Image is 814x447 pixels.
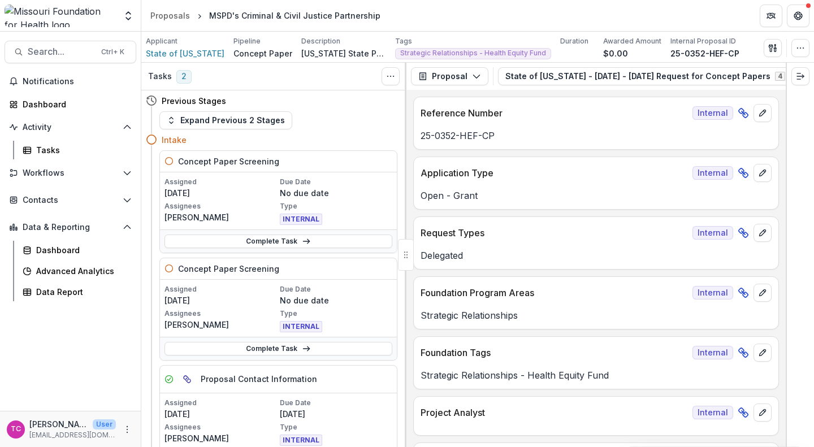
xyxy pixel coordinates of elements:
button: Parent task [178,370,196,388]
h5: Proposal Contact Information [201,373,317,385]
a: Tasks [18,141,136,159]
p: Due Date [280,398,393,408]
p: Assigned [164,177,278,187]
p: Type [280,309,393,319]
button: Notifications [5,72,136,90]
p: Project Analyst [421,406,688,419]
span: Internal [692,286,733,300]
button: edit [754,104,772,122]
button: Open entity switcher [120,5,136,27]
p: Assignees [164,201,278,211]
p: Due Date [280,177,393,187]
div: Tori Cope [11,426,21,433]
p: Request Types [421,226,688,240]
p: [PERSON_NAME] [164,432,278,444]
span: INTERNAL [280,321,322,332]
span: Workflows [23,168,118,178]
h5: Concept Paper Screening [178,155,279,167]
p: Tags [395,36,412,46]
p: Reference Number [421,106,688,120]
p: [PERSON_NAME] [164,319,278,331]
button: State of [US_STATE] - [DATE] - [DATE] Request for Concept Papers4 [498,67,806,85]
p: [US_STATE] State Public Defender (MSPD) requests funding for the Criminal & Civil Justice Partner... [301,47,386,59]
button: Expand right [791,67,809,85]
p: [EMAIL_ADDRESS][DOMAIN_NAME] [29,430,116,440]
p: Application Type [421,166,688,180]
p: Assignees [164,309,278,319]
p: [DATE] [164,408,278,420]
span: Internal [692,166,733,180]
p: $0.00 [603,47,628,59]
p: Internal Proposal ID [670,36,736,46]
a: Dashboard [5,95,136,114]
p: Foundation Program Areas [421,286,688,300]
p: Strategic Relationships [421,309,772,322]
p: Type [280,422,393,432]
p: [PERSON_NAME] [29,418,88,430]
span: INTERNAL [280,435,322,446]
p: Strategic Relationships - Health Equity Fund [421,368,772,382]
p: Foundation Tags [421,346,688,359]
p: Duration [560,36,588,46]
span: 2 [176,70,192,84]
div: Tasks [36,144,127,156]
div: Advanced Analytics [36,265,127,277]
button: Partners [760,5,782,27]
div: Proposals [150,10,190,21]
button: Expand Previous 2 Stages [159,111,292,129]
span: Search... [28,46,94,57]
p: [DATE] [280,408,393,420]
p: 25-0352-HEF-CP [670,47,739,59]
h5: Concept Paper Screening [178,263,279,275]
button: Toggle View Cancelled Tasks [382,67,400,85]
a: Complete Task [164,235,392,248]
button: More [120,423,134,436]
a: State of [US_STATE] [146,47,224,59]
img: Missouri Foundation for Health logo [5,5,116,27]
p: [DATE] [164,294,278,306]
a: Complete Task [164,342,392,355]
span: Internal [692,106,733,120]
p: No due date [280,294,393,306]
button: edit [754,403,772,422]
button: edit [754,224,772,242]
button: Get Help [787,5,809,27]
a: Dashboard [18,241,136,259]
a: Advanced Analytics [18,262,136,280]
div: Dashboard [36,244,127,256]
span: Notifications [23,77,132,86]
a: Data Report [18,283,136,301]
p: Assigned [164,284,278,294]
h4: Intake [162,134,187,146]
button: edit [754,344,772,362]
button: Open Data & Reporting [5,218,136,236]
p: [PERSON_NAME] [164,211,278,223]
span: Contacts [23,196,118,205]
span: Internal [692,406,733,419]
span: Data & Reporting [23,223,118,232]
p: Type [280,201,393,211]
a: Proposals [146,7,194,24]
button: edit [754,284,772,302]
p: Pipeline [233,36,261,46]
p: Delegated [421,249,772,262]
button: Search... [5,41,136,63]
span: INTERNAL [280,214,322,225]
div: Data Report [36,286,127,298]
div: MSPD's Criminal & Civil Justice Partnership [209,10,380,21]
span: Internal [692,346,733,359]
span: Activity [23,123,118,132]
p: Applicant [146,36,177,46]
button: edit [754,164,772,182]
p: Awarded Amount [603,36,661,46]
p: User [93,419,116,429]
p: Description [301,36,340,46]
nav: breadcrumb [146,7,385,24]
h3: Tasks [148,72,172,81]
span: Strategic Relationships - Health Equity Fund [400,49,546,57]
button: Open Workflows [5,164,136,182]
p: Open - Grant [421,189,772,202]
p: 25-0352-HEF-CP [421,129,772,142]
button: Open Contacts [5,191,136,209]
